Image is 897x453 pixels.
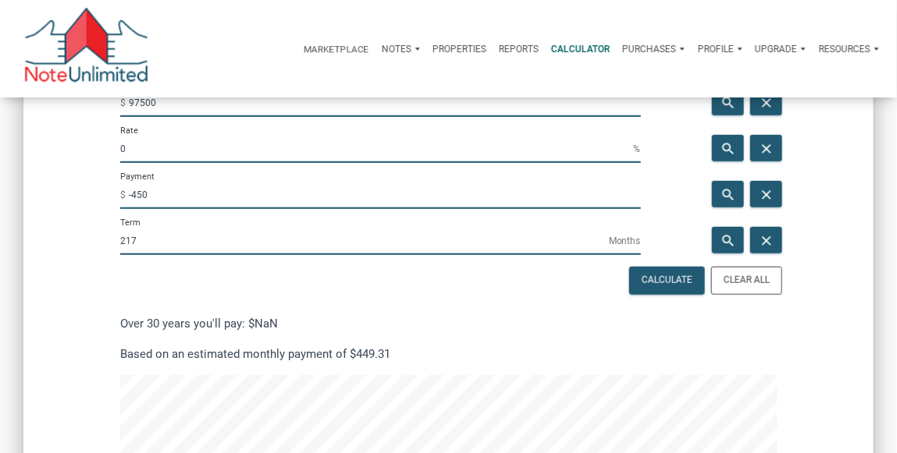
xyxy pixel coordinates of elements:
[120,314,777,333] p: Over 30 years you'll pay: $NaN
[297,30,376,68] button: Marketplace
[757,141,776,157] i: close
[712,181,744,207] button: search
[749,30,812,68] button: Upgrade
[382,44,411,55] p: Notes
[692,30,749,68] button: Profile
[750,89,782,115] button: close
[750,135,782,161] button: close
[120,90,129,115] span: $
[376,30,426,68] button: Notes
[719,95,738,111] i: search
[129,89,641,117] input: Balance
[819,44,870,55] p: Resources
[120,217,141,228] label: Term
[129,181,641,209] input: Payment
[609,228,641,253] span: Months
[545,30,616,68] a: Calculator
[642,274,692,288] div: Calculate
[712,89,744,115] button: search
[724,274,770,288] div: Clear All
[719,233,738,249] i: search
[499,44,539,55] p: Reports
[755,44,797,55] p: Upgrade
[757,95,776,111] i: close
[120,135,634,163] input: Rate
[120,125,138,136] label: Rate
[120,227,609,255] input: Term
[629,267,705,295] button: Calculate
[622,44,676,55] p: Purchases
[23,8,149,90] img: NoteUnlimited
[432,44,486,55] p: Properties
[712,135,744,161] button: search
[757,187,776,203] i: close
[120,182,129,207] span: $
[120,345,777,363] p: Based on an estimated monthly payment of $449.31
[120,171,155,182] label: Payment
[493,30,545,68] button: Reports
[698,44,734,55] p: Profile
[634,136,641,161] span: %
[616,30,691,68] button: Purchases
[813,30,885,68] button: Resources
[304,44,369,55] p: Marketplace
[551,44,610,55] p: Calculator
[712,227,744,253] button: search
[719,141,738,157] i: search
[750,227,782,253] button: close
[719,187,738,203] i: search
[426,30,493,68] a: Properties
[711,267,782,295] button: Clear All
[750,181,782,207] button: close
[757,233,776,249] i: close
